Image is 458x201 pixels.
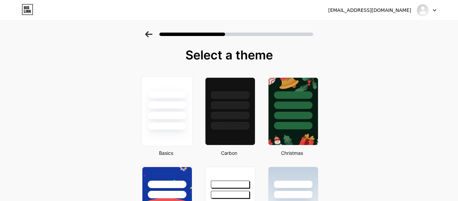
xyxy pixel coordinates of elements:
div: Christmas [266,149,318,157]
div: [EMAIL_ADDRESS][DOMAIN_NAME] [328,7,411,14]
div: Carbon [203,149,255,157]
div: Select a theme [139,48,319,62]
div: Basics [140,149,192,157]
img: chtaypartners [416,4,429,17]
